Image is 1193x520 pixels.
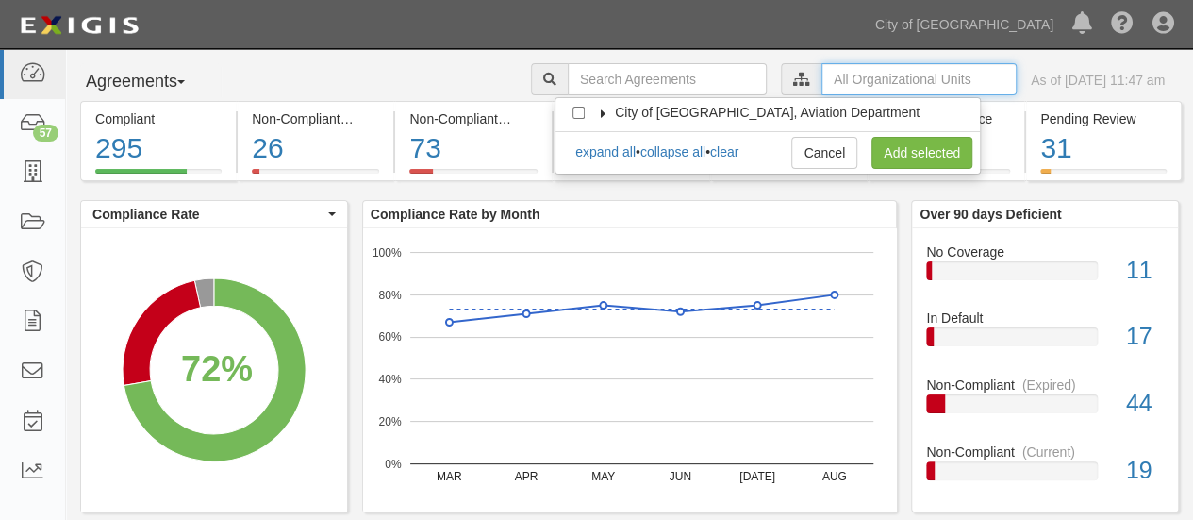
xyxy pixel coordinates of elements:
div: (Expired) [505,109,559,128]
div: Non-Compliant (Current) [252,109,379,128]
div: 44 [1112,387,1178,421]
a: expand all [575,144,636,159]
input: Search Agreements [568,63,767,95]
text: JUN [669,470,690,483]
div: No Coverage [912,243,1178,261]
text: [DATE] [739,470,775,483]
a: Pending Review31 [1026,169,1182,184]
a: collapse all [640,144,705,159]
div: 19 [1112,454,1178,488]
a: Cancel [791,137,857,169]
text: 100% [373,245,402,259]
input: All Organizational Units [821,63,1017,95]
a: clear [710,144,738,159]
a: Non-Compliant(Expired)73 [395,169,551,184]
span: Compliance Rate [92,205,323,224]
div: (Current) [1022,443,1075,461]
text: 80% [378,288,401,301]
text: AUG [821,470,846,483]
a: Non-Compliant(Expired)44 [926,376,1164,443]
a: Compliant295 [80,169,236,184]
a: No Coverage14 [554,169,709,184]
a: In Default17 [926,309,1164,376]
div: 57 [33,125,58,142]
button: Agreements [80,63,222,101]
a: Add selected [871,137,972,169]
div: 72% [181,344,253,394]
a: Non-Compliant(Current)26 [238,169,393,184]
img: logo-5460c22ac91f19d4615b14bd174203de0afe785f0fc80cf4dbbc73dc1793850b.png [14,8,144,42]
text: APR [514,470,538,483]
div: 31 [1040,128,1167,169]
button: Compliance Rate [81,201,347,227]
span: City of [GEOGRAPHIC_DATA], Aviation Department [615,105,920,120]
a: Expiring Insurance48 [869,169,1024,184]
div: In Default [912,309,1178,327]
text: 0% [385,457,402,470]
svg: A chart. [363,228,897,512]
div: 17 [1112,320,1178,354]
svg: A chart. [81,228,347,512]
div: 73 [409,128,537,169]
a: No Coverage11 [926,243,1164,310]
div: Non-Compliant (Expired) [409,109,537,128]
b: Compliance Rate by Month [371,207,540,222]
div: Non-Compliant [912,376,1178,394]
text: 40% [378,373,401,386]
div: 26 [252,128,379,169]
div: 295 [95,128,222,169]
div: As of [DATE] 11:47 am [1031,71,1165,90]
text: 60% [378,330,401,344]
div: • • [574,143,738,161]
text: MAR [437,470,462,483]
text: 20% [378,415,401,428]
i: Help Center - Complianz [1111,13,1134,36]
a: Non-Compliant(Current)19 [926,443,1164,495]
a: In Default48 [711,169,867,184]
div: (Current) [348,109,401,128]
div: 11 [1112,254,1178,288]
div: Non-Compliant [912,443,1178,461]
b: Over 90 days Deficient [920,207,1061,222]
div: (Expired) [1022,376,1076,394]
text: MAY [591,470,615,483]
div: Compliant [95,109,222,128]
a: City of [GEOGRAPHIC_DATA] [866,6,1063,43]
div: Pending Review [1040,109,1167,128]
